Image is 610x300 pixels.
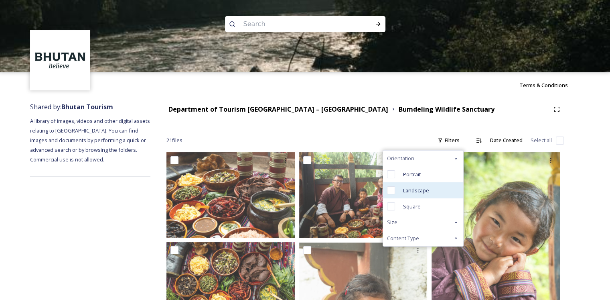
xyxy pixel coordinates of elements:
[387,235,419,242] span: Content Type
[299,152,428,238] img: Bumdeling 090723 by Amp Sripimanwat-18.jpg
[403,203,421,210] span: Square
[434,133,464,148] div: Filters
[239,15,349,33] input: Search
[403,187,429,194] span: Landscape
[403,171,421,178] span: Portrait
[166,152,295,238] img: Bumdeling 090723 by Amp Sripimanwat-13.jpg
[387,155,414,162] span: Orientation
[486,133,527,148] div: Date Created
[31,31,89,90] img: BT_Logo_BB_Lockup_CMYK_High%2520Res.jpg
[387,218,397,226] span: Size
